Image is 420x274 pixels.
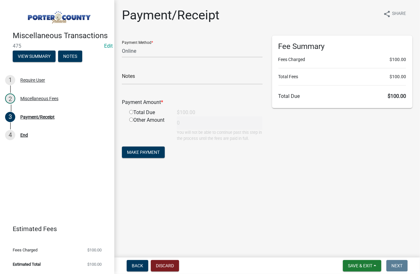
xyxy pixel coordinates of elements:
[390,56,406,63] span: $100.00
[58,51,82,62] button: Notes
[343,260,381,271] button: Save & Exit
[388,93,406,99] span: $100.00
[348,263,372,268] span: Save & Exit
[392,10,406,18] span: Share
[383,10,391,18] i: share
[13,248,37,252] span: Fees Charged
[87,248,102,252] span: $100.00
[20,96,58,101] div: Miscellaneous Fees
[13,262,41,266] span: Estimated Total
[13,51,56,62] button: View Summary
[5,130,15,140] div: 4
[117,99,267,106] div: Payment Amount
[278,93,406,99] h6: Total Due
[104,43,113,49] a: Edit
[20,78,45,82] div: Require User
[13,31,109,40] h4: Miscellaneous Transactions
[58,54,82,59] wm-modal-confirm: Notes
[378,8,411,20] button: shareShare
[13,54,56,59] wm-modal-confirm: Summary
[390,73,406,80] span: $100.00
[104,43,113,49] wm-modal-confirm: Edit Application Number
[391,263,403,268] span: Next
[124,116,172,141] div: Other Amount
[127,260,148,271] button: Back
[278,73,406,80] li: Total Fees
[13,7,104,24] img: Porter County, Indiana
[5,112,15,122] div: 3
[278,42,406,51] h6: Fee Summary
[386,260,408,271] button: Next
[124,109,172,116] div: Total Due
[132,263,143,268] span: Back
[5,75,15,85] div: 1
[5,93,15,104] div: 2
[20,133,28,137] div: End
[278,56,406,63] li: Fees Charged
[127,150,160,155] span: Make Payment
[122,147,165,158] button: Make Payment
[122,8,219,23] h1: Payment/Receipt
[5,223,104,235] a: Estimated Fees
[13,43,102,49] span: 475
[87,262,102,266] span: $100.00
[151,260,179,271] button: Discard
[20,115,55,119] div: Payment/Receipt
